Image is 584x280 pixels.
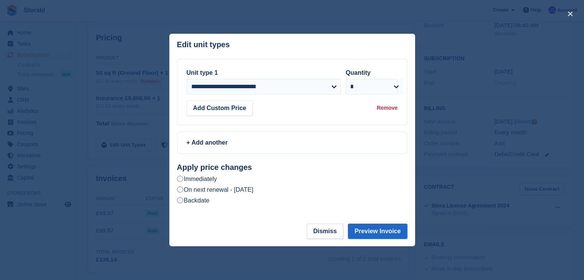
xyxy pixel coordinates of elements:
[177,186,183,193] input: On next renewal - [DATE]
[187,100,253,116] button: Add Custom Price
[187,138,398,147] div: + Add another
[348,224,407,239] button: Preview Invoice
[177,132,407,154] a: + Add another
[346,69,371,76] label: Quantity
[177,196,210,204] label: Backdate
[307,224,343,239] button: Dismiss
[564,8,576,20] button: close
[177,197,183,203] input: Backdate
[177,186,253,194] label: On next renewal - [DATE]
[177,176,183,182] input: Immediately
[177,175,217,183] label: Immediately
[377,104,397,112] div: Remove
[177,163,252,171] strong: Apply price changes
[177,40,230,49] p: Edit unit types
[187,69,218,76] label: Unit type 1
